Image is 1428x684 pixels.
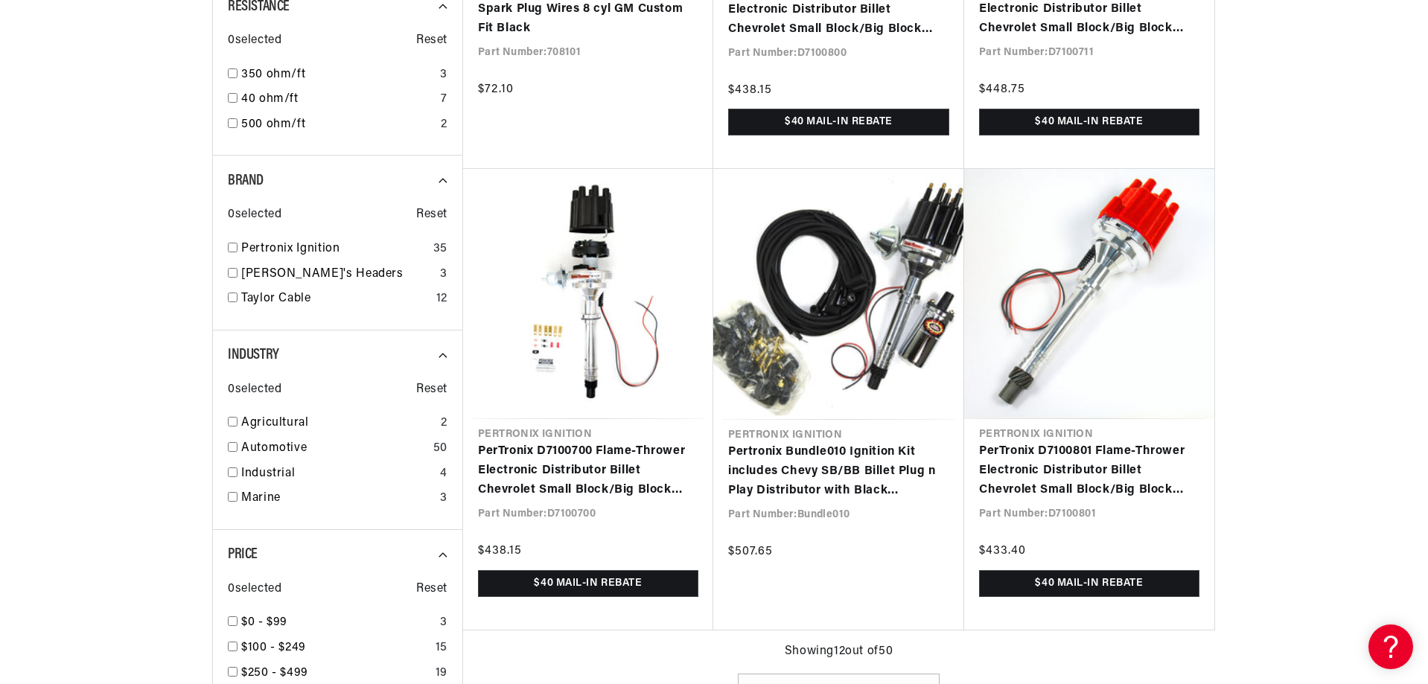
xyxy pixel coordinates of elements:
div: 3 [440,65,447,85]
a: 500 ohm/ft [241,115,435,135]
div: 12 [436,290,447,309]
a: 350 ohm/ft [241,65,434,85]
a: Marine [241,489,434,508]
span: $250 - $499 [241,667,308,679]
div: 50 [433,439,447,458]
span: Brand [228,173,264,188]
a: PerTronix D7100801 Flame-Thrower Electronic Distributor Billet Chevrolet Small Block/Big Block wi... [979,442,1199,499]
a: 40 ohm/ft [241,90,435,109]
span: Reset [416,380,447,400]
span: 0 selected [228,31,281,51]
div: 7 [441,90,447,109]
span: $0 - $99 [241,616,287,628]
a: Pertronix Ignition [241,240,427,259]
span: Showing 12 out of 50 [785,642,893,662]
div: 2 [441,115,447,135]
span: Industry [228,348,279,362]
div: 3 [440,613,447,633]
span: Reset [416,205,447,225]
span: $100 - $249 [241,642,306,653]
div: 2 [441,414,447,433]
div: 4 [440,464,447,484]
span: Price [228,547,258,562]
span: 0 selected [228,205,281,225]
span: Reset [416,580,447,599]
div: 35 [433,240,447,259]
a: PerTronix D7100700 Flame-Thrower Electronic Distributor Billet Chevrolet Small Block/Big Block wi... [478,442,698,499]
a: Taylor Cable [241,290,430,309]
div: 19 [436,664,447,683]
a: Pertronix Bundle010 Ignition Kit includes Chevy SB/BB Billet Plug n Play Distributor with Black [... [728,443,949,500]
a: Industrial [241,464,434,484]
div: 15 [436,639,447,658]
a: Agricultural [241,414,435,433]
span: 0 selected [228,380,281,400]
div: 3 [440,489,447,508]
span: 0 selected [228,580,281,599]
div: 3 [440,265,447,284]
a: Automotive [241,439,427,458]
span: Reset [416,31,447,51]
a: [PERSON_NAME]'s Headers [241,265,434,284]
